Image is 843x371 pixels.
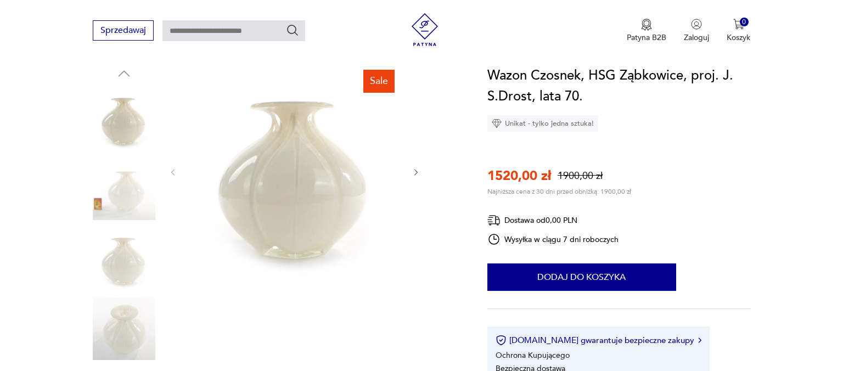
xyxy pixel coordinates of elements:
img: Ikona medalu [641,19,652,31]
button: 0Koszyk [727,19,750,43]
div: Sale [363,70,395,93]
h1: Wazon Czosnek, HSG Ząbkowice, proj. J. S.Drost, lata 70. [487,65,750,107]
img: Ikonka użytkownika [691,19,702,30]
a: Sprzedawaj [93,27,154,35]
img: Zdjęcie produktu Wazon Czosnek, HSG Ząbkowice, proj. J. S.Drost, lata 70. [93,87,155,150]
p: 1520,00 zł [487,167,551,185]
img: Ikona diamentu [492,119,502,128]
p: Patyna B2B [627,32,666,43]
button: Szukaj [286,24,299,37]
div: Dostawa od 0,00 PLN [487,213,619,227]
img: Zdjęcie produktu Wazon Czosnek, HSG Ząbkowice, proj. J. S.Drost, lata 70. [93,158,155,220]
img: Patyna - sklep z meblami i dekoracjami vintage [408,13,441,46]
p: 1900,00 zł [558,169,603,183]
img: Ikona dostawy [487,213,501,227]
p: Koszyk [727,32,750,43]
button: [DOMAIN_NAME] gwarantuje bezpieczne zakupy [496,335,701,346]
a: Ikona medaluPatyna B2B [627,19,666,43]
img: Ikona certyfikatu [496,335,507,346]
img: Zdjęcie produktu Wazon Czosnek, HSG Ząbkowice, proj. J. S.Drost, lata 70. [93,297,155,360]
img: Ikona koszyka [733,19,744,30]
button: Sprzedawaj [93,20,154,41]
div: Wysyłka w ciągu 7 dni roboczych [487,233,619,246]
li: Ochrona Kupującego [496,350,570,361]
p: Zaloguj [684,32,709,43]
img: Zdjęcie produktu Wazon Czosnek, HSG Ząbkowice, proj. J. S.Drost, lata 70. [189,65,401,277]
div: 0 [740,18,749,27]
p: Najniższa cena z 30 dni przed obniżką: 1900,00 zł [487,187,631,196]
button: Patyna B2B [627,19,666,43]
button: Dodaj do koszyka [487,263,676,291]
img: Zdjęcie produktu Wazon Czosnek, HSG Ząbkowice, proj. J. S.Drost, lata 70. [93,227,155,290]
img: Ikona strzałki w prawo [698,338,701,343]
div: Unikat - tylko jedna sztuka! [487,115,598,132]
button: Zaloguj [684,19,709,43]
